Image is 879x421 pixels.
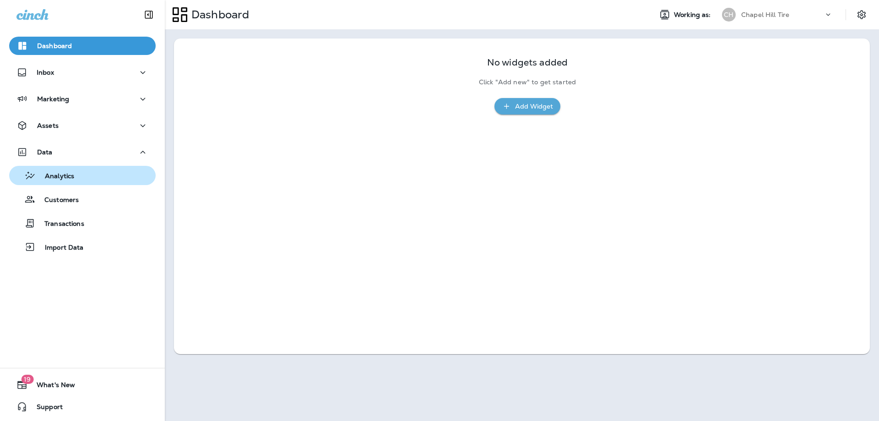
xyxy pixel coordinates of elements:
[494,98,560,115] button: Add Widget
[674,11,713,19] span: Working as:
[741,11,789,18] p: Chapel Hill Tire
[36,244,84,252] p: Import Data
[37,95,69,103] p: Marketing
[9,190,156,209] button: Customers
[515,101,553,112] div: Add Widget
[35,196,79,205] p: Customers
[35,220,84,229] p: Transactions
[27,403,63,414] span: Support
[853,6,870,23] button: Settings
[9,213,156,233] button: Transactions
[9,237,156,257] button: Import Data
[9,166,156,185] button: Analytics
[21,375,33,384] span: 19
[722,8,736,22] div: CH
[9,63,156,82] button: Inbox
[27,381,75,392] span: What's New
[36,172,74,181] p: Analytics
[136,5,162,24] button: Collapse Sidebar
[487,59,568,66] p: No widgets added
[37,69,54,76] p: Inbox
[188,8,249,22] p: Dashboard
[9,376,156,394] button: 19What's New
[9,37,156,55] button: Dashboard
[9,90,156,108] button: Marketing
[9,116,156,135] button: Assets
[9,398,156,416] button: Support
[9,143,156,161] button: Data
[37,122,59,129] p: Assets
[479,78,576,86] p: Click "Add new" to get started
[37,42,72,49] p: Dashboard
[37,148,53,156] p: Data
